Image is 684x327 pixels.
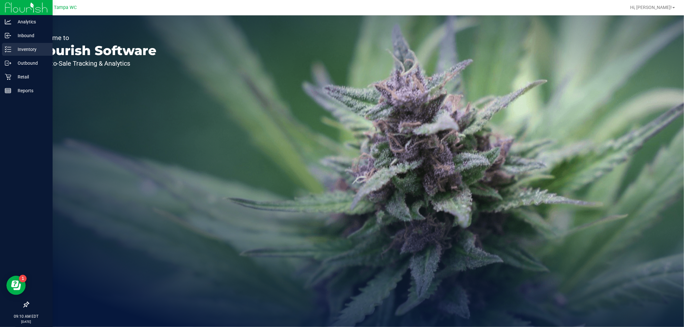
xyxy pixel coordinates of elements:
p: [DATE] [3,319,50,324]
p: Inventory [11,45,50,53]
iframe: Resource center [6,276,26,295]
iframe: Resource center unread badge [19,275,27,282]
p: Flourish Software [35,44,156,57]
inline-svg: Analytics [5,19,11,25]
span: Tampa WC [54,5,77,10]
inline-svg: Retail [5,74,11,80]
p: Analytics [11,18,50,26]
inline-svg: Outbound [5,60,11,66]
p: Inbound [11,32,50,39]
p: Welcome to [35,35,156,41]
p: 09:10 AM EDT [3,314,50,319]
p: Reports [11,87,50,94]
inline-svg: Reports [5,87,11,94]
inline-svg: Inbound [5,32,11,39]
p: Retail [11,73,50,81]
inline-svg: Inventory [5,46,11,53]
p: Outbound [11,59,50,67]
p: Seed-to-Sale Tracking & Analytics [35,60,156,67]
span: Hi, [PERSON_NAME]! [630,5,672,10]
